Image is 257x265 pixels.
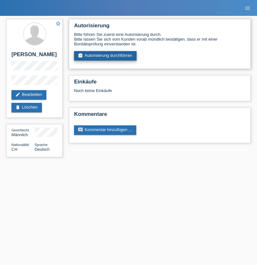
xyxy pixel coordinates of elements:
[244,5,251,11] i: menu
[35,143,48,147] span: Sprache
[74,51,137,61] a: assignment_turned_inAutorisierung durchführen
[74,111,246,121] h2: Kommentare
[74,32,246,46] div: Bitte führen Sie zuerst eine Autorisierung durch. Bitte lassen Sie sich vom Kunden vorab mündlich...
[78,53,83,58] i: assignment_turned_in
[74,88,246,98] div: Noch keine Einkäufe
[74,23,246,32] h2: Autorisierung
[11,103,42,112] a: deleteLöschen
[55,21,61,26] i: star_border
[241,6,254,10] a: menu
[15,92,20,97] i: edit
[74,125,136,135] a: commentKommentar hinzufügen ...
[11,51,57,61] h2: [PERSON_NAME]
[11,128,29,132] span: Geschlecht
[11,128,35,137] div: Männlich
[35,147,50,152] span: Deutsch
[55,21,61,27] a: star_border
[78,127,83,132] i: comment
[11,147,17,152] span: Schweiz
[74,79,246,88] h2: Einkäufe
[15,105,20,110] i: delete
[11,90,46,100] a: editBearbeiten
[11,143,29,147] span: Nationalität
